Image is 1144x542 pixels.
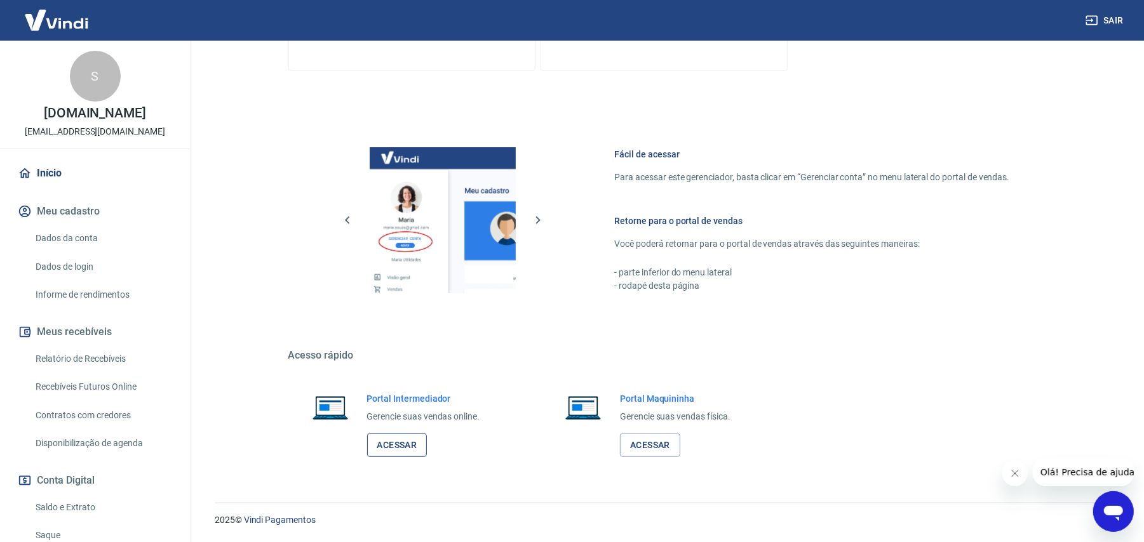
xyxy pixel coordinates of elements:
[30,430,175,456] a: Disponibilização de agenda
[44,107,146,120] p: [DOMAIN_NAME]
[615,148,1010,161] h6: Fácil de acessar
[15,318,175,346] button: Meus recebíveis
[30,225,175,251] a: Dados da conta
[30,346,175,372] a: Relatório de Recebíveis
[615,279,1010,293] p: - rodapé desta página
[1002,461,1028,486] iframe: Fechar mensagem
[15,159,175,187] a: Início
[367,392,480,405] h6: Portal Intermediador
[215,513,1114,527] p: 2025 ©
[244,515,316,525] a: Vindi Pagamentos
[30,254,175,280] a: Dados de login
[304,392,357,423] img: Imagem de um notebook aberto
[15,197,175,225] button: Meu cadastro
[1083,9,1129,32] button: Sair
[615,237,1010,251] p: Você poderá retornar para o portal de vendas através das seguintes maneiras:
[367,410,480,423] p: Gerencie suas vendas online.
[1033,458,1134,486] iframe: Mensagem da empresa
[25,125,165,138] p: [EMAIL_ADDRESS][DOMAIN_NAME]
[370,147,516,293] img: Imagem da dashboard mostrando o botão de gerenciar conta na sidebar no lado esquerdo
[620,410,730,423] p: Gerencie suas vendas física.
[288,349,1040,362] h5: Acesso rápido
[30,402,175,428] a: Contratos com credores
[15,466,175,494] button: Conta Digital
[620,392,730,405] h6: Portal Maquininha
[615,266,1010,279] p: - parte inferior do menu lateral
[30,282,175,308] a: Informe de rendimentos
[30,494,175,520] a: Saldo e Extrato
[620,433,680,457] a: Acessar
[70,51,121,102] div: S
[367,433,427,457] a: Acessar
[8,9,107,19] span: Olá! Precisa de ajuda?
[615,215,1010,227] h6: Retorne para o portal de vendas
[1093,491,1134,532] iframe: Botão para abrir a janela de mensagens
[30,374,175,400] a: Recebíveis Futuros Online
[556,392,610,423] img: Imagem de um notebook aberto
[15,1,98,39] img: Vindi
[615,171,1010,184] p: Para acessar este gerenciador, basta clicar em “Gerenciar conta” no menu lateral do portal de ven...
